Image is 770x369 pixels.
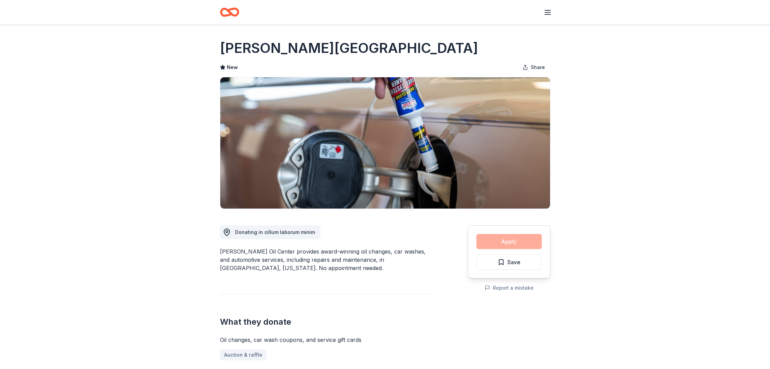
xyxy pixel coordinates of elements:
[220,336,435,344] div: Oil changes, car wash coupons, and service gift cards
[227,63,238,71] span: New
[517,60,550,74] button: Share
[235,229,315,235] span: Donating in cillum laborum minim
[531,63,545,71] span: Share
[220,316,435,327] h2: What they donate
[220,77,550,209] img: Image for Lucas Oil Center
[220,4,239,20] a: Home
[485,284,534,292] button: Report a mistake
[476,255,542,270] button: Save
[220,247,435,272] div: [PERSON_NAME] Oil Center provides award-winning oil changes, car washes, and automotive services,...
[220,38,478,58] h1: [PERSON_NAME][GEOGRAPHIC_DATA]
[507,258,520,267] span: Save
